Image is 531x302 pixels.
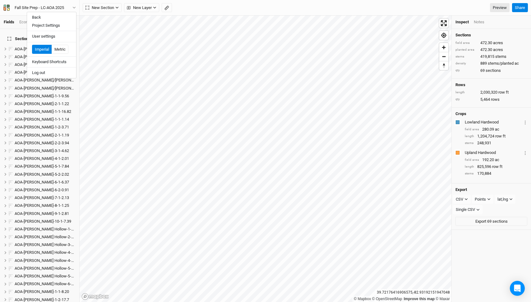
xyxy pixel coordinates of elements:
[15,5,64,11] div: Fall Site Prep - LC-AOA 2025
[15,141,76,146] div: AOA-Genevieve Jones-2-2-3.94
[15,172,76,177] div: AOA-Genevieve Jones-5-2-2.02
[495,127,499,132] span: ac
[15,227,76,232] div: AOA-Hintz Hollow-1-1-2.43
[15,101,76,106] div: AOA-Darby Oaks-2-1-1.22
[15,203,69,208] span: AOA-[PERSON_NAME]-8-1-1.25
[27,69,76,77] button: Log out
[15,125,76,130] div: AOA-Genevieve Jones-1-2-3.71
[15,242,82,247] span: AOA-[PERSON_NAME] Hollow-3-1-2.23
[404,297,435,301] a: Improve this map
[455,68,477,73] div: qty
[455,61,477,66] div: density
[493,40,503,46] span: acres
[15,227,82,231] span: AOA-[PERSON_NAME] Hollow-1-1-2.43
[15,258,76,263] div: AOA-Hintz Hollow-4-2-0.35
[465,171,527,176] div: 170,884
[85,5,114,11] span: New Section
[436,297,450,301] a: Maxar
[456,207,475,213] div: Single CSV
[15,54,76,59] div: AOA-Cackley Swamp-2-1-5.80
[15,219,76,224] div: AOA-Genevieve Jones-10-1-7.39
[512,3,528,12] button: Share
[15,148,69,153] span: AOA-[PERSON_NAME]-3-1-4.62
[455,90,477,95] div: length
[15,297,69,302] span: AOA-[PERSON_NAME]-1-2-17.7
[455,61,527,66] div: 889
[15,164,76,169] div: AOA-Genevieve Jones-5-1-7.84
[455,19,469,25] div: Inspect
[455,40,527,46] div: 472.30
[83,3,122,12] button: New Section
[465,150,522,156] div: Upland Hardwood
[15,203,76,208] div: AOA-Genevieve Jones-8-1-1.25
[475,196,486,202] div: Points
[15,258,82,263] span: AOA-[PERSON_NAME] Hollow-4-2-0.35
[15,62,85,67] span: AOA-[PERSON_NAME] Swamp-3-1-11.41
[455,82,527,87] h4: Rows
[15,70,76,75] div: AOA-Cackley Swamp-4-1-8.54
[455,90,527,95] div: 2,030,320
[15,78,76,83] div: AOA-Cossin/Kreisel-1-1-4.26
[375,289,451,296] div: 39.72176416906575 , -82.93192151947048
[15,172,69,177] span: AOA-[PERSON_NAME]-5-2-2.02
[472,195,493,204] button: Points
[15,86,76,91] div: AOA-Cossin/Kreisel-2-1-8.83
[455,187,527,192] h4: Export
[15,266,76,271] div: AOA-Hintz Hollow-5-1-2.75
[19,19,39,25] div: Economics
[4,20,14,24] a: Fields
[465,127,527,132] div: 280.09
[455,97,527,102] div: 5,464
[15,188,76,193] div: AOA-Genevieve Jones-6-2-0.91
[465,140,527,146] div: 248,931
[15,133,76,138] div: AOA-Genevieve Jones-2-1-1.19
[455,68,527,73] div: 69
[15,289,76,294] div: AOA-Kibler Fen-1-1-8.20
[354,297,371,301] a: Mapbox
[456,196,463,202] div: CSV
[465,157,527,163] div: 192.20
[15,101,69,106] span: AOA-[PERSON_NAME]-2-1-1.22
[27,32,76,40] button: User settings
[15,94,76,99] div: AOA-Darby Oaks-1-1-9.56
[474,19,484,25] div: Notes
[465,171,474,176] div: stems
[15,164,69,169] span: AOA-[PERSON_NAME]-5-1-7.84
[15,188,69,192] span: AOA-[PERSON_NAME]-6-2-0.91
[498,90,509,95] span: row ft
[124,3,159,12] button: New Layer
[493,47,503,53] span: acres
[15,195,76,200] div: AOA-Genevieve Jones-7-1-2.13
[486,68,501,73] span: sections
[439,31,448,40] button: Find my location
[15,109,71,114] span: AOA-[PERSON_NAME]-1-1-16.82
[15,156,69,161] span: AOA-[PERSON_NAME]-4-1-2.01
[465,134,474,139] div: length
[455,41,477,45] div: field area
[27,58,76,66] button: Keyboard Shortcuts
[455,111,466,116] h4: Crops
[455,33,527,38] h4: Sections
[465,158,479,162] div: field area
[439,52,448,61] button: Zoom out
[15,148,76,153] div: AOA-Genevieve Jones-3-1-4.62
[27,13,76,21] a: Back
[15,235,82,239] span: AOA-[PERSON_NAME] Hollow-2-1-2.41
[162,3,172,12] button: Shortcut: M
[15,180,76,185] div: AOA-Genevieve Jones-6-1-6.37
[15,141,69,145] span: AOA-[PERSON_NAME]-2-2-3.94
[7,36,30,41] span: Sections
[455,54,527,59] div: 419,815
[15,47,83,51] span: AOA-[PERSON_NAME] Swamp-1-1-4.08
[495,133,506,139] span: row ft
[490,3,510,12] a: Preview
[15,109,76,114] div: AOA-Elick-1-1-16.82
[127,5,152,11] span: New Layer
[465,127,479,132] div: field area
[455,47,527,53] div: 472.30
[465,141,474,146] div: stems
[15,78,100,82] span: AOA-[PERSON_NAME]/[PERSON_NAME]-1-1-4.26
[439,61,448,70] button: Reset bearing to north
